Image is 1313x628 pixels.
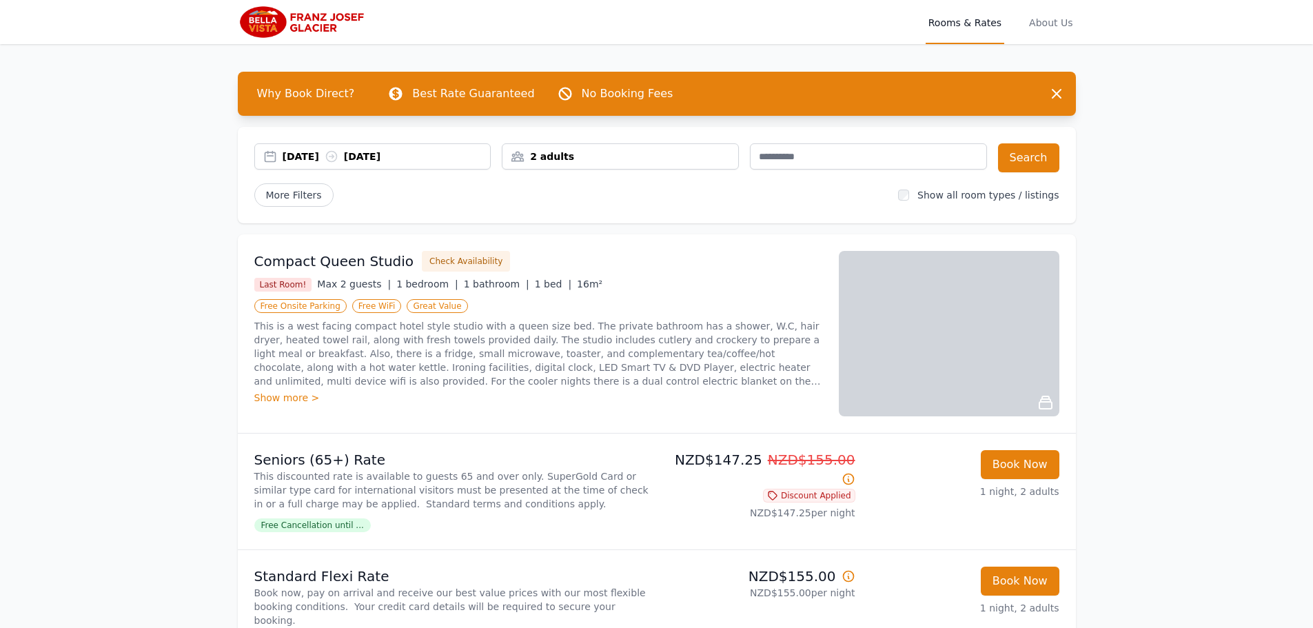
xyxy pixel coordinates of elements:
[254,391,822,405] div: Show more >
[582,85,673,102] p: No Booking Fees
[981,450,1059,479] button: Book Now
[396,278,458,290] span: 1 bedroom |
[254,299,347,313] span: Free Onsite Parking
[662,506,855,520] p: NZD$147.25 per night
[866,601,1059,615] p: 1 night, 2 adults
[464,278,529,290] span: 1 bathroom |
[238,6,371,39] img: Bella Vista Franz Josef Glacier
[407,299,467,313] span: Great Value
[412,85,534,102] p: Best Rate Guaranteed
[254,586,651,627] p: Book now, pay on arrival and receive our best value prices with our most flexible booking conditi...
[763,489,855,503] span: Discount Applied
[254,252,414,271] h3: Compact Queen Studio
[254,567,651,586] p: Standard Flexi Rate
[502,150,738,163] div: 2 adults
[981,567,1059,596] button: Book Now
[254,518,371,532] span: Free Cancellation until ...
[254,278,312,292] span: Last Room!
[662,586,855,600] p: NZD$155.00 per night
[317,278,391,290] span: Max 2 guests |
[254,183,334,207] span: More Filters
[535,278,571,290] span: 1 bed |
[577,278,602,290] span: 16m²
[422,251,510,272] button: Check Availability
[998,143,1059,172] button: Search
[254,450,651,469] p: Seniors (65+) Rate
[254,469,651,511] p: This discounted rate is available to guests 65 and over only. SuperGold Card or similar type card...
[283,150,491,163] div: [DATE] [DATE]
[768,452,855,468] span: NZD$155.00
[662,567,855,586] p: NZD$155.00
[866,485,1059,498] p: 1 night, 2 adults
[254,319,822,388] p: This is a west facing compact hotel style studio with a queen size bed. The private bathroom has ...
[662,450,855,489] p: NZD$147.25
[352,299,402,313] span: Free WiFi
[246,80,366,108] span: Why Book Direct?
[917,190,1059,201] label: Show all room types / listings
